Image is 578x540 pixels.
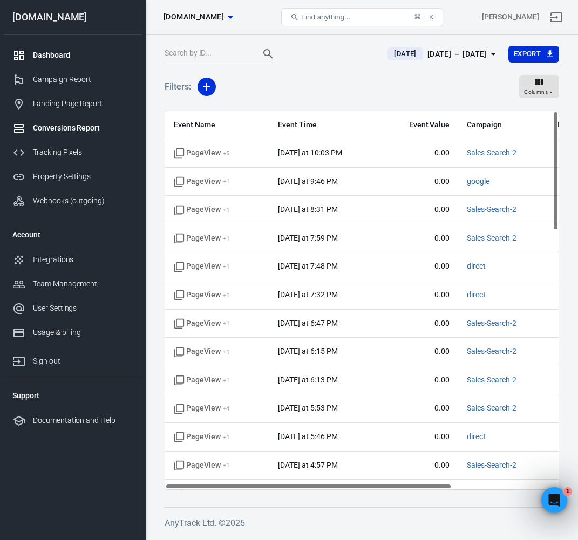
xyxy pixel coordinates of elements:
input: Search by ID... [165,47,251,61]
time: 2025-10-01T18:13:41-05:00 [278,375,337,384]
span: 0.00 [388,176,450,187]
div: [DATE] － [DATE] [427,47,487,61]
span: 0.00 [388,403,450,414]
span: PageView [174,176,230,187]
span: [DATE] [390,49,420,59]
h5: Filters: [165,70,191,104]
sup: + 1 [223,235,230,242]
a: Sign out [543,4,569,30]
button: Columns [519,75,559,99]
button: [DATE][DATE] － [DATE] [379,45,508,63]
span: PageView [174,403,230,414]
sup: + 1 [223,291,230,299]
a: Sales-Search-2 [467,205,516,214]
h6: AnyTrack Ltd. © 2025 [165,516,559,530]
span: Sales-Search-2 [467,403,516,414]
time: 2025-10-01T19:59:23-05:00 [278,234,337,242]
span: 1 [563,487,572,496]
span: 0.00 [388,148,450,159]
sup: + 1 [223,461,230,469]
time: 2025-10-01T16:54:39-05:00 [278,489,337,497]
span: PageView [174,233,230,244]
a: Integrations [4,248,142,272]
span: direct [467,432,486,442]
span: 0.00 [388,318,450,329]
sup: + 1 [223,206,230,214]
span: carinspector.io [164,10,224,24]
div: Property Settings [33,171,133,182]
span: PageView [174,375,230,386]
time: 2025-10-01T17:53:57-05:00 [278,404,337,412]
span: Sales-Search-2 [467,488,516,499]
span: Sales-Search-2 [467,233,516,244]
span: PageView [174,318,230,329]
span: 0.00 [388,346,450,357]
a: Landing Page Report [4,92,142,116]
a: Sales-Search-2 [467,234,516,242]
span: Sales-Search-2 [467,148,516,159]
div: ⌘ + K [414,13,434,21]
div: Account id: Z7eiIvhy [482,11,539,23]
button: Export [508,46,559,63]
sup: + 1 [223,433,230,441]
button: [DOMAIN_NAME] [159,7,237,27]
iframe: Intercom live chat [541,487,567,513]
span: Columns [524,87,548,97]
span: direct [467,290,486,300]
time: 2025-10-01T22:03:01-05:00 [278,148,342,157]
div: Integrations [33,254,133,265]
span: Event Value [388,120,450,131]
span: Campaign [467,120,540,131]
a: google [467,177,489,186]
a: Dashboard [4,43,142,67]
span: 0.00 [388,488,450,499]
sup: + 1 [223,177,230,185]
div: Campaign Report [33,74,133,85]
span: PageView [174,261,230,272]
div: User Settings [33,303,133,314]
a: direct [467,290,486,299]
button: Search [255,41,281,67]
span: PageView [174,346,230,357]
sup: + 1 [223,377,230,384]
span: Event Name [174,120,261,131]
span: direct [467,261,486,272]
span: PageView [174,460,230,471]
div: Tracking Pixels [33,147,133,158]
a: Sales-Search-2 [467,347,516,356]
div: scrollable content [165,111,559,489]
span: PageView [174,290,230,300]
span: Find anything... [301,13,350,21]
span: 0.00 [388,375,450,386]
a: Sales-Search-2 [467,319,516,327]
span: Sales-Search-2 [467,375,516,386]
span: Sales-Search-2 [467,346,516,357]
div: Team Management [33,278,133,290]
a: Conversions Report [4,116,142,140]
span: google [467,176,489,187]
time: 2025-10-01T16:57:43-05:00 [278,461,337,469]
span: 0.00 [388,261,450,272]
time: 2025-10-01T19:32:29-05:00 [278,290,337,299]
div: Webhooks (outgoing) [33,195,133,207]
div: Usage & billing [33,327,133,338]
div: [DOMAIN_NAME] [4,12,142,22]
a: Sales-Search-2 [467,489,516,497]
span: Sales-Search-2 [467,204,516,215]
span: PageView [174,204,230,215]
span: 0.00 [388,233,450,244]
div: Documentation and Help [33,415,133,426]
a: Webhooks (outgoing) [4,189,142,213]
time: 2025-10-01T18:47:29-05:00 [278,319,337,327]
span: 0.00 [388,204,450,215]
a: Sales-Search-2 [467,461,516,469]
span: 0.00 [388,290,450,300]
span: Event Time [278,120,371,131]
span: PageView [174,488,234,499]
a: Campaign Report [4,67,142,92]
span: PageView [174,148,230,159]
sup: + 5 [223,149,230,157]
time: 2025-10-01T18:15:26-05:00 [278,347,337,356]
sup: + 4 [223,405,230,412]
a: Property Settings [4,165,142,189]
